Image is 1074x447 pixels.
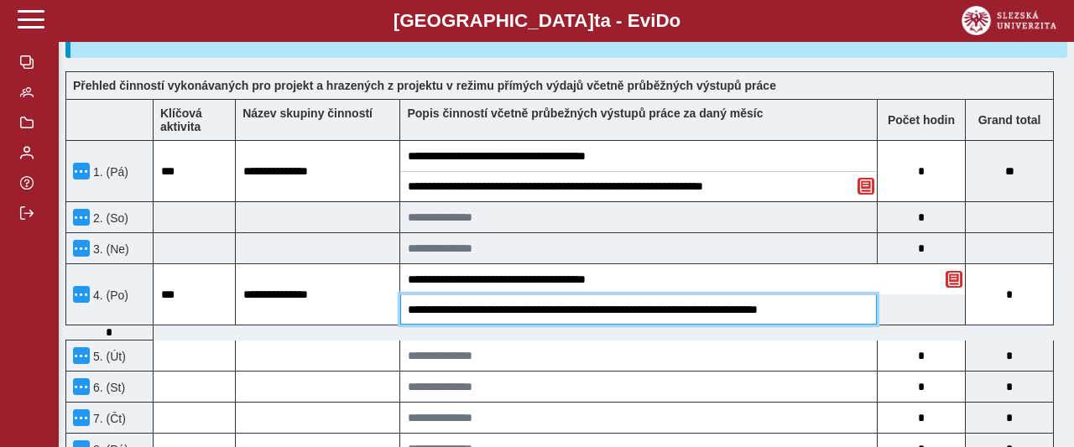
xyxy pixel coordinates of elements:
[90,412,126,425] span: 7. (Čt)
[858,178,874,195] button: Odstranit poznámku
[73,347,90,364] button: Menu
[946,271,962,288] button: Odstranit poznámku
[90,211,128,225] span: 2. (So)
[73,378,90,395] button: Menu
[73,286,90,303] button: Menu
[160,107,202,133] b: Klíčová aktivita
[966,113,1053,127] b: Suma za den přes všechny výkazy
[90,350,126,363] span: 5. (Út)
[670,10,681,31] span: o
[242,107,373,120] b: Název skupiny činností
[73,409,90,426] button: Menu
[594,10,600,31] span: t
[73,79,776,92] b: Přehled činností vykonávaných pro projekt a hrazených z projektu v režimu přímých výdajů včetně p...
[73,240,90,257] button: Menu
[962,6,1056,35] img: logo_web_su.png
[90,165,128,179] span: 1. (Pá)
[407,107,763,120] b: Popis činností včetně průbežných výstupů práce za daný měsíc
[655,10,669,31] span: D
[878,113,965,127] b: Počet hodin
[90,288,128,302] span: 4. (Po)
[50,10,1024,32] b: [GEOGRAPHIC_DATA] a - Evi
[73,163,90,179] button: Menu
[90,381,125,394] span: 6. (St)
[90,242,129,256] span: 3. (Ne)
[73,209,90,226] button: Menu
